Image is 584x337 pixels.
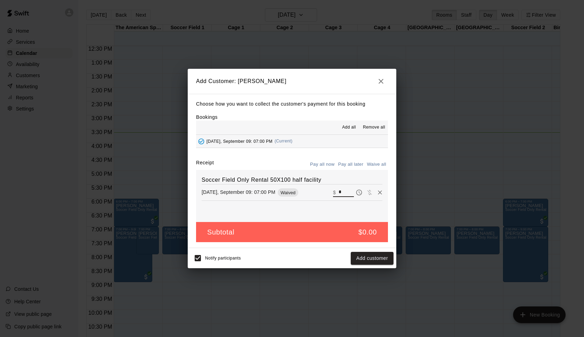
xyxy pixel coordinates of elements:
[207,228,234,237] h5: Subtotal
[196,136,206,147] button: Added - Collect Payment
[375,187,385,198] button: Remove
[202,189,275,196] p: [DATE], September 09: 07:00 PM
[205,256,241,261] span: Notify participants
[308,159,336,170] button: Pay all now
[363,124,385,131] span: Remove all
[358,228,377,237] h5: $0.00
[364,189,375,195] span: Waive payment
[360,122,388,133] button: Remove all
[342,124,356,131] span: Add all
[336,159,365,170] button: Pay all later
[275,139,293,143] span: (Current)
[196,114,218,120] label: Bookings
[333,189,336,196] p: $
[351,252,394,265] button: Add customer
[196,135,388,148] button: Added - Collect Payment[DATE], September 09: 07:00 PM(Current)
[278,190,298,195] span: Waived
[188,69,396,94] h2: Add Customer: [PERSON_NAME]
[206,139,273,143] span: [DATE], September 09: 07:00 PM
[338,122,360,133] button: Add all
[202,175,382,184] h6: Soccer Field Only Rental 50X100 half facility
[196,159,214,170] label: Receipt
[196,100,388,108] p: Choose how you want to collect the customer's payment for this booking
[354,189,364,195] span: Pay later
[365,159,388,170] button: Waive all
